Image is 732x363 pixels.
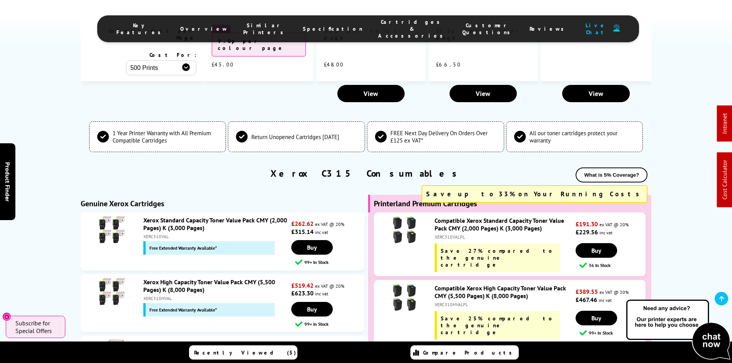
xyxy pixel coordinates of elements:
span: Specification [303,25,363,32]
a: Cost Calculator [721,160,729,200]
img: Xerox Standard Capacity Toner Value Pack CMY (2,000 Pages) K (3,000 Pages) [98,216,125,243]
img: Compatible Xerox High Capacity Toner Value Pack CMY (5,500 Pages) K (8,000 Pages) [391,284,418,311]
strong: £623.30 [291,289,314,297]
span: Buy [307,305,317,313]
div: XERC310HVALPL [435,302,574,307]
span: Live Chat [583,22,609,36]
div: 99+ In Stock [295,259,364,266]
span: ex VAT @ 20% [599,222,629,227]
span: FREE Next Day Delivery On Orders Over £125 ex VAT* [390,129,496,144]
span: Key Features [116,22,165,36]
strong: £519.42 [291,282,314,289]
div: XERC310HVAL [143,295,289,301]
a: Xerox Black Standard Capacity Toner Cartridge (3,000 Pages) [143,340,285,355]
span: All our toner cartridges protect your warranty [529,129,635,144]
span: Product Finder [4,162,12,201]
span: Free Extended Warranty Available* [149,307,217,313]
div: XERC310VAL [143,234,289,239]
div: 99+ In Stock [295,320,364,328]
span: Compare Products [423,349,516,356]
a: Xerox Standard Capacity Toner Value Pack CMY (2,000 Pages) K (3,000 Pages) [143,216,287,232]
span: Recently Viewed (5) [194,349,296,356]
span: View [476,89,490,98]
div: 99+ In Stock [579,329,645,336]
img: user-headset-duotone.svg [613,25,620,32]
div: Save up to 33% on Your Running Costs [422,185,647,203]
span: Buy [591,314,601,322]
img: Open Live Chat window [624,298,732,361]
span: ex VAT @ 20% [315,221,344,227]
a: Compatible Xerox High Capacity Toner Value Pack CMY (5,500 Pages) K (8,000 Pages) [435,284,566,300]
span: Similar Printers [243,22,287,36]
img: Xerox High Capacity Toner Value Pack CMY (5,500 Pages) K (8,000 Pages) [98,278,125,305]
span: Buy [591,247,601,254]
span: Save 25% compared to the genuine cartridge [441,315,555,336]
strong: £229.56 [576,228,598,236]
a: Compatible Xerox Standard Capacity Toner Value Pack CMY (2,000 Pages) K (3,000 Pages) [435,217,564,232]
a: Intranet [721,113,729,134]
span: inc vat [315,291,328,297]
a: View [450,85,516,102]
div: XERC310VALPL [435,234,574,240]
a: Compare Products [410,345,519,360]
span: Overview [180,25,228,32]
div: 36 In Stock [579,262,645,269]
span: Save 27% compared to the genuine cartridge [441,247,555,268]
span: Subscribe for Special Offers [15,319,58,335]
span: Buy [307,244,317,251]
span: £45.00 [212,61,234,68]
strong: £191.30 [576,220,598,228]
span: Return Unopened Cartridges [DATE] [251,133,339,141]
span: inc vat [599,230,612,235]
span: 1 Year Printer Warranty with All Premium Compatible Cartridges [113,129,218,144]
b: Printerland Premium Cartridges [374,199,477,209]
a: Xerox C315 Consumables [271,167,461,179]
a: Xerox High Capacity Toner Value Pack CMY (5,500 Pages) K (8,000 Pages) [143,278,275,293]
span: Free Extended Warranty Available* [149,245,217,251]
span: Customer Questions [462,22,514,36]
span: ex VAT @ 20% [315,283,344,289]
span: View [589,89,603,98]
a: View [337,85,404,102]
span: Cartridges & Accessories [378,18,447,39]
span: £66.50 [436,61,461,68]
b: Genuine Xerox Cartridges [81,199,164,209]
span: £48.00 [324,61,344,68]
img: Compatible Xerox Standard Capacity Toner Value Pack CMY (2,000 Pages) K (3,000 Pages) [391,217,418,244]
button: Close [2,312,11,321]
strong: £315.14 [291,228,314,235]
span: inc vat [315,229,328,235]
strong: £262.62 [291,220,314,227]
a: View [562,85,630,102]
span: View [364,89,378,98]
button: What is 5% Coverage? [576,167,647,182]
span: Cost For: [149,51,196,58]
strong: £467.46 [576,296,597,303]
strong: £389.55 [576,288,598,295]
span: ex VAT @ 20% [599,289,629,295]
a: Recently Viewed (5) [189,345,297,360]
span: Reviews [529,25,568,32]
span: inc vat [599,297,612,303]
